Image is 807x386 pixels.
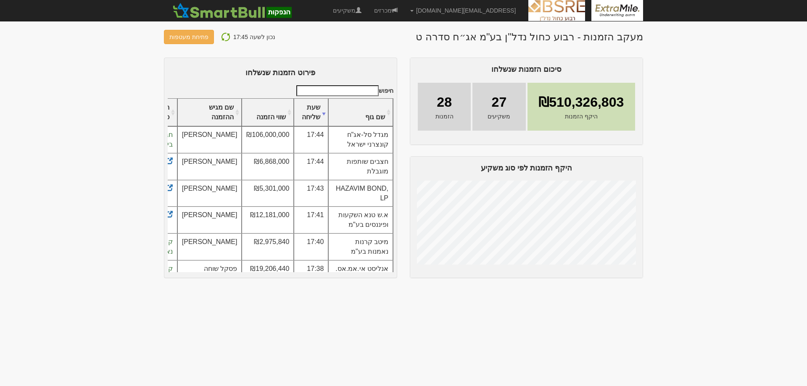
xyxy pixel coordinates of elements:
td: ₪106,000,000 [242,126,294,153]
td: 17:41 [294,207,328,234]
td: 17:44 [294,153,328,180]
span: היקף הזמנות לפי סוג משקיע [481,164,572,172]
th: שם מגיש ההזמנה : activate to sort column ascending [177,99,242,127]
td: 17:43 [294,180,328,207]
td: פסקל שוחה [177,260,242,306]
td: ₪19,206,440 [242,260,294,306]
th: שעת שליחה : activate to sort column ascending [294,99,328,127]
h1: מעקב הזמנות - רבוע כחול נדל"ן בע"מ אג״ח סדרה ט [416,32,643,42]
span: משקיעים [488,112,510,121]
td: 17:44 [294,126,328,153]
td: ₪2,975,840 [242,234,294,260]
span: 27 [492,93,507,112]
td: ₪6,868,000 [242,153,294,180]
span: ₪510,326,803 [538,93,624,112]
span: סיכום הזמנות שנשלחו [491,65,562,74]
td: חצבים שותפות מוגבלת [328,153,393,180]
td: [PERSON_NAME] [177,180,242,207]
button: פתיחת מעטפות [164,30,214,44]
td: 17:38 [294,260,328,306]
td: [PERSON_NAME] [177,126,242,153]
p: נכון לשעה 17:45 [233,32,275,42]
label: חיפוש [293,85,393,96]
td: [PERSON_NAME] [177,234,242,260]
th: שם גוף : activate to sort column ascending [328,99,393,127]
span: הזמנות [435,112,454,121]
td: [PERSON_NAME] [177,207,242,234]
span: פירוט הזמנות שנשלחו [245,68,315,77]
td: מגדל סל-אג"ח קונצרני ישראל [328,126,393,153]
input: חיפוש [296,85,379,96]
img: SmartBull Logo [170,2,294,19]
img: refresh-icon.png [221,32,231,42]
td: ₪5,301,000 [242,180,294,207]
td: מיטב קרנות נאמנות בע"מ [328,234,393,260]
td: ₪12,181,000 [242,207,294,234]
span: 28 [437,93,452,112]
td: א.ש טנא השקעות ופיננסים בע"מ [328,207,393,234]
span: היקף הזמנות [565,112,598,121]
td: [PERSON_NAME] [177,153,242,180]
td: HAZAVIM BOND, LP [328,180,393,207]
td: 17:40 [294,234,328,260]
th: שווי הזמנה : activate to sort column ascending [242,99,294,127]
td: אנליסט אי.אמ.אס. - ניהול קרנות בנאמנות (1986) בע"מ [328,260,393,306]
